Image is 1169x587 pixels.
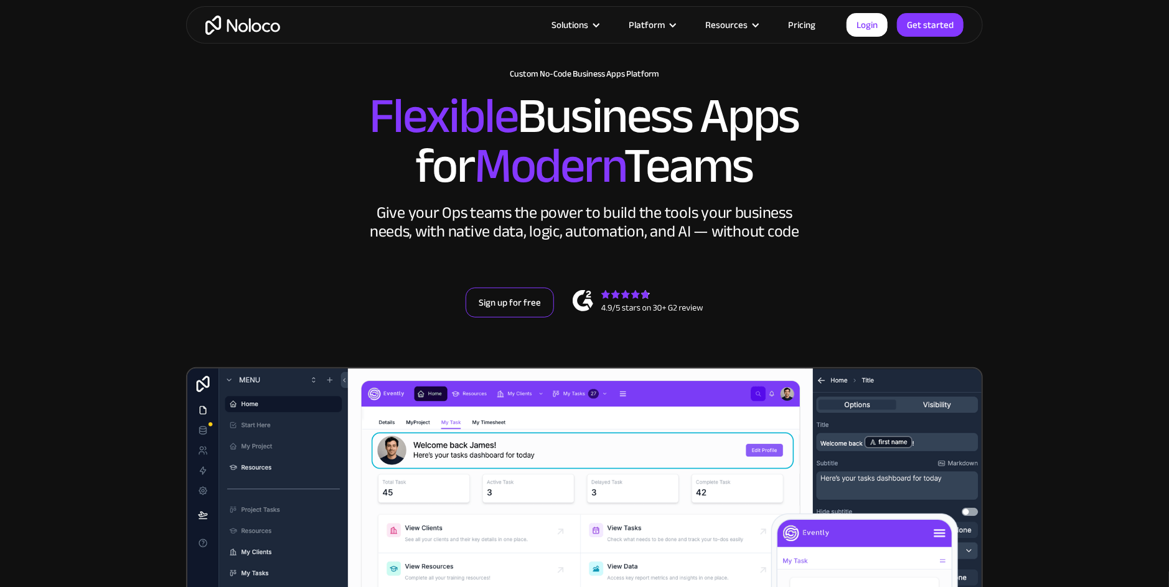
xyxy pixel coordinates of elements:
h2: Business Apps for Teams [199,92,970,191]
div: Platform [629,17,665,33]
span: Modern [474,120,624,212]
div: Resources [705,17,748,33]
div: Solutions [536,17,613,33]
h1: Custom No-Code Business Apps Platform [199,69,970,79]
a: Pricing [772,17,831,33]
div: Give your Ops teams the power to build the tools your business needs, with native data, logic, au... [367,204,802,241]
div: Resources [690,17,772,33]
a: Get started [897,13,964,37]
div: Platform [613,17,690,33]
a: Sign up for free [466,288,554,317]
div: Solutions [552,17,588,33]
a: home [205,16,280,35]
span: Flexible [370,70,518,162]
a: Login [847,13,888,37]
